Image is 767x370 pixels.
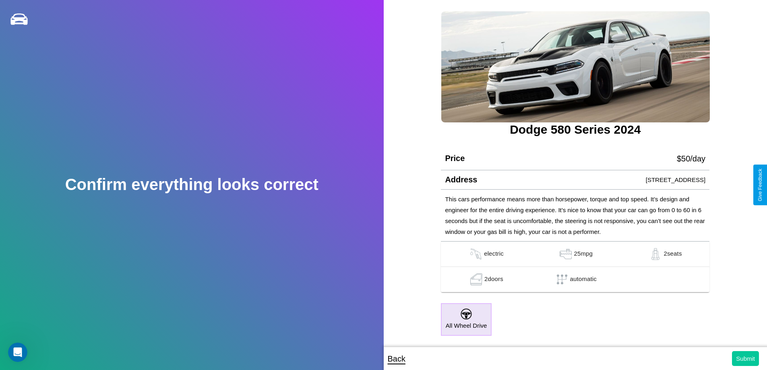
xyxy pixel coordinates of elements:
[468,273,484,285] img: gas
[446,320,487,331] p: All Wheel Drive
[664,248,682,260] p: 2 seats
[757,169,763,201] div: Give Feedback
[646,174,705,185] p: [STREET_ADDRESS]
[484,273,503,285] p: 2 doors
[445,194,705,237] p: This cars performance means more than horsepower, torque and top speed. It’s design and engineer ...
[388,351,405,366] p: Back
[574,248,593,260] p: 25 mpg
[570,273,597,285] p: automatic
[732,351,759,366] button: Submit
[647,248,664,260] img: gas
[441,123,709,136] h3: Dodge 580 Series 2024
[445,175,477,184] h4: Address
[441,242,709,292] table: simple table
[65,176,318,194] h2: Confirm everything looks correct
[558,248,574,260] img: gas
[677,151,705,166] p: $ 50 /day
[484,248,504,260] p: electric
[468,248,484,260] img: gas
[445,154,465,163] h4: Price
[8,343,27,362] iframe: Intercom live chat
